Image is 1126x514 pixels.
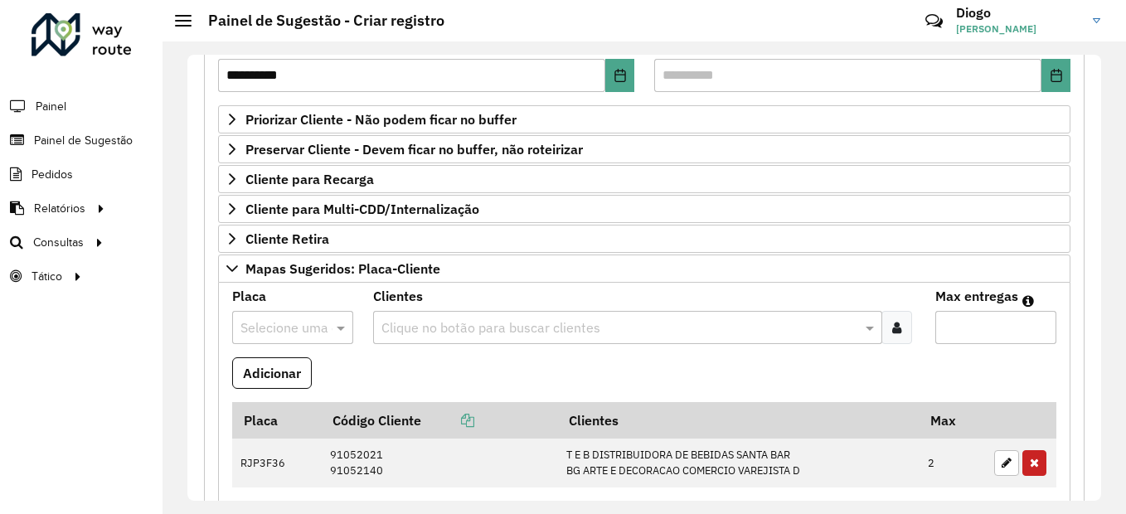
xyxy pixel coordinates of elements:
span: Cliente para Recarga [245,172,374,186]
td: RJP3F36 [232,438,321,487]
span: Mapas Sugeridos: Placa-Cliente [245,262,440,275]
button: Adicionar [232,357,312,389]
th: Max [920,402,986,438]
span: Relatórios [34,200,85,217]
th: Placa [232,402,321,438]
th: Clientes [558,402,920,438]
a: Priorizar Cliente - Não podem ficar no buffer [218,105,1070,133]
span: Cliente Retira [245,232,329,245]
span: Tático [32,268,62,285]
a: Copiar [421,412,474,429]
th: Código Cliente [321,402,557,438]
em: Máximo de clientes que serão colocados na mesma rota com os clientes informados [1022,294,1034,308]
a: Preservar Cliente - Devem ficar no buffer, não roteirizar [218,135,1070,163]
label: Placa [232,286,266,306]
td: T E B DISTRIBUIDORA DE BEBIDAS SANTA BAR BG ARTE E DECORACAO COMERCIO VAREJISTA D [558,438,920,487]
span: Priorizar Cliente - Não podem ficar no buffer [245,113,517,126]
span: [PERSON_NAME] [956,22,1080,36]
label: Max entregas [935,286,1018,306]
a: Mapas Sugeridos: Placa-Cliente [218,255,1070,283]
span: Preservar Cliente - Devem ficar no buffer, não roteirizar [245,143,583,156]
button: Choose Date [605,59,634,92]
a: Contato Rápido [916,3,952,39]
button: Choose Date [1041,59,1070,92]
h2: Painel de Sugestão - Criar registro [192,12,444,30]
td: 91052021 91052140 [321,438,557,487]
span: Painel [36,98,66,115]
label: Clientes [373,286,423,306]
td: 2 [920,438,986,487]
a: Cliente Retira [218,225,1070,253]
h3: Diogo [956,5,1080,21]
a: Cliente para Multi-CDD/Internalização [218,195,1070,223]
span: Pedidos [32,166,73,183]
span: Consultas [33,234,84,251]
span: Painel de Sugestão [34,132,133,149]
span: Cliente para Multi-CDD/Internalização [245,202,479,216]
a: Cliente para Recarga [218,165,1070,193]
